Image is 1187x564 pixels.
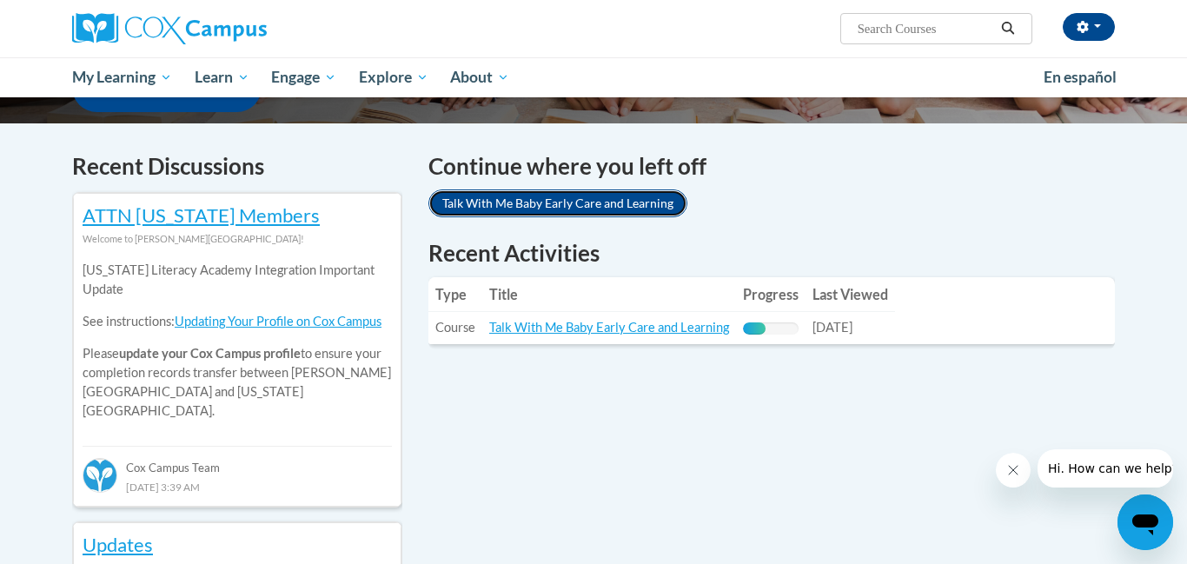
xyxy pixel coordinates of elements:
iframe: Message from company [1038,449,1173,488]
span: [DATE] [812,320,852,335]
a: Engage [260,57,348,97]
p: [US_STATE] Literacy Academy Integration Important Update [83,261,392,299]
a: Updating Your Profile on Cox Campus [175,314,381,328]
a: En español [1032,59,1128,96]
a: Cox Campus [72,13,402,44]
img: Cox Campus Team [83,458,117,493]
div: Welcome to [PERSON_NAME][GEOGRAPHIC_DATA]! [83,229,392,249]
span: About [450,67,509,88]
span: My Learning [72,67,172,88]
div: Main menu [46,57,1141,97]
div: Please to ensure your completion records transfer between [PERSON_NAME][GEOGRAPHIC_DATA] and [US_... [83,249,392,434]
div: Progress, % [743,322,766,335]
th: Type [428,277,482,312]
a: Talk With Me Baby Early Care and Learning [428,189,687,217]
h4: Recent Discussions [72,149,402,183]
span: Hi. How can we help? [10,12,141,26]
div: Cox Campus Team [83,446,392,477]
iframe: Close message [996,453,1031,488]
button: Search [995,18,1021,39]
img: Cox Campus [72,13,267,44]
button: Account Settings [1063,13,1115,41]
b: update your Cox Campus profile [119,346,301,361]
a: Learn [183,57,261,97]
th: Last Viewed [806,277,895,312]
th: Title [482,277,736,312]
a: Talk With Me Baby Early Care and Learning [489,320,729,335]
div: [DATE] 3:39 AM [83,477,392,496]
th: Progress [736,277,806,312]
a: ATTN [US_STATE] Members [83,203,320,227]
a: About [440,57,521,97]
h4: Continue where you left off [428,149,1115,183]
span: Engage [271,67,336,88]
span: Learn [195,67,249,88]
p: See instructions: [83,312,392,331]
span: Course [435,320,475,335]
span: En español [1044,68,1117,86]
a: Updates [83,533,153,556]
span: Explore [359,67,428,88]
h1: Recent Activities [428,237,1115,269]
input: Search Courses [856,18,995,39]
a: My Learning [61,57,183,97]
a: Explore [348,57,440,97]
iframe: Button to launch messaging window [1117,494,1173,550]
